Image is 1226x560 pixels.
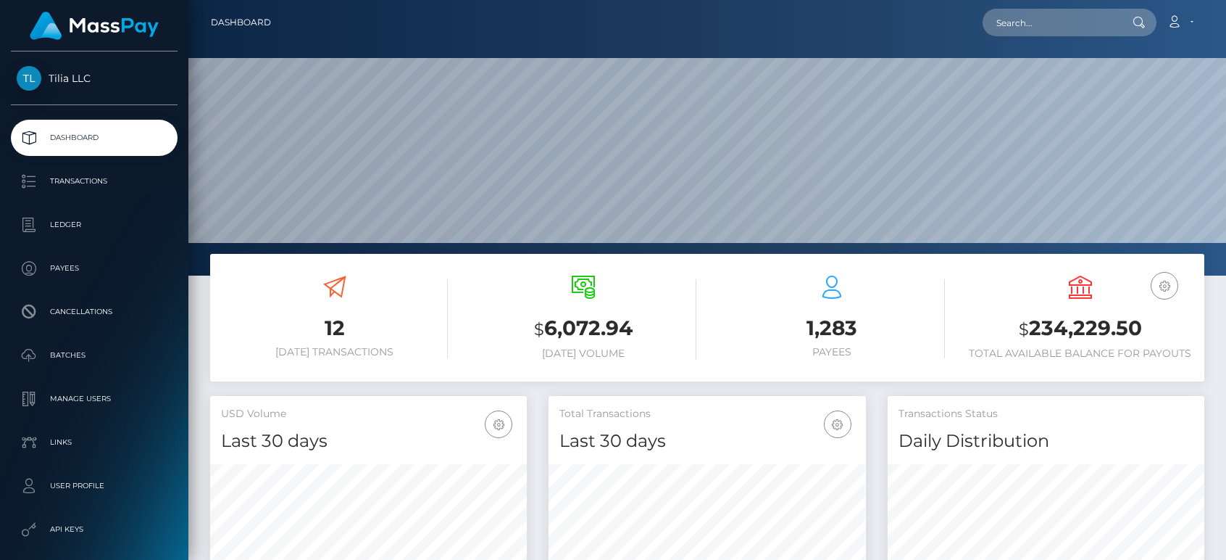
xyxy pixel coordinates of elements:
[1019,319,1029,339] small: $
[17,432,172,453] p: Links
[17,66,41,91] img: Tilia LLC
[11,468,178,504] a: User Profile
[30,12,159,40] img: MassPay Logo
[17,127,172,149] p: Dashboard
[11,424,178,461] a: Links
[221,314,448,342] h3: 12
[17,170,172,192] p: Transactions
[11,511,178,548] a: API Keys
[11,250,178,287] a: Payees
[967,347,1193,360] h6: Total Available Balance for Payouts
[983,9,1119,36] input: Search...
[17,301,172,323] p: Cancellations
[17,388,172,410] p: Manage Users
[11,120,178,156] a: Dashboard
[11,72,178,85] span: Tilia LLC
[11,381,178,417] a: Manage Users
[221,346,448,358] h6: [DATE] Transactions
[898,429,1193,454] h4: Daily Distribution
[211,7,271,38] a: Dashboard
[11,337,178,374] a: Batches
[221,407,516,421] h5: USD Volume
[17,214,172,236] p: Ledger
[221,429,516,454] h4: Last 30 days
[559,407,854,421] h5: Total Transactions
[11,163,178,199] a: Transactions
[17,519,172,540] p: API Keys
[17,345,172,366] p: Batches
[898,407,1193,421] h5: Transactions Status
[559,429,854,454] h4: Last 30 days
[11,294,178,330] a: Cancellations
[470,314,696,344] h3: 6,072.94
[967,314,1193,344] h3: 234,229.50
[470,347,696,360] h6: [DATE] Volume
[17,258,172,279] p: Payees
[718,314,945,342] h3: 1,283
[534,319,544,339] small: $
[718,346,945,358] h6: Payees
[17,475,172,497] p: User Profile
[11,207,178,243] a: Ledger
